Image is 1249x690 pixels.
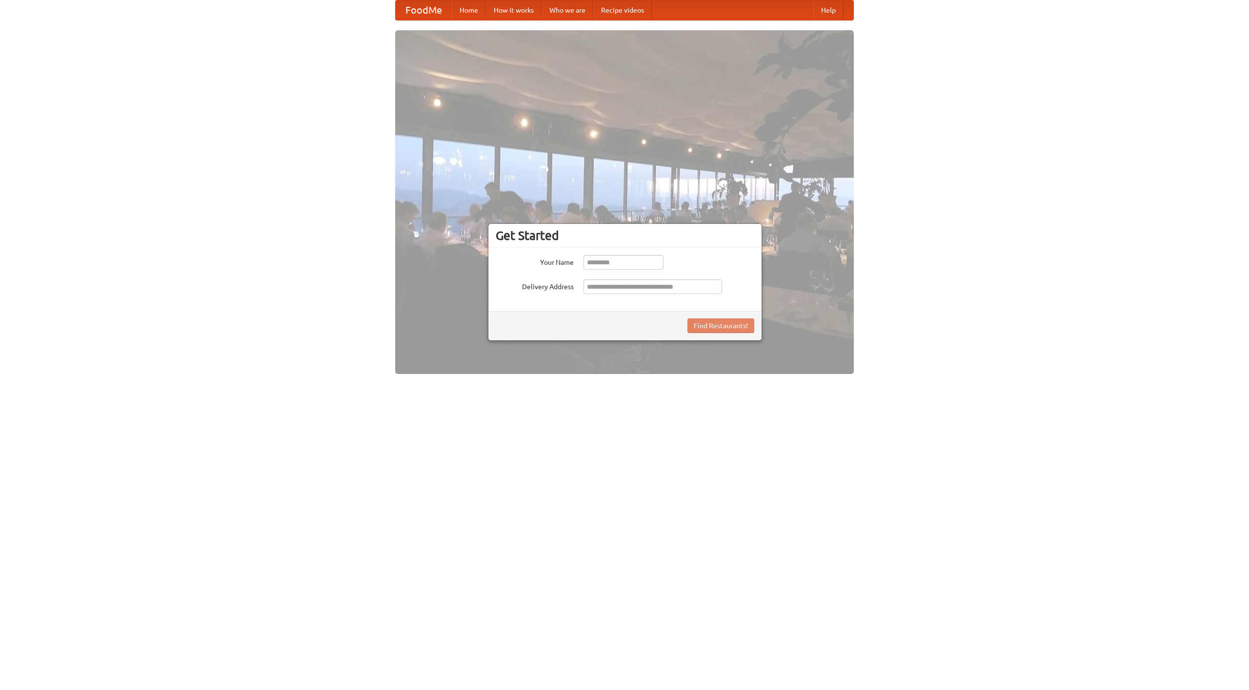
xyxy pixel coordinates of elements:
h3: Get Started [496,228,754,243]
button: Find Restaurants! [687,318,754,333]
a: Recipe videos [593,0,652,20]
a: How it works [486,0,542,20]
a: FoodMe [396,0,452,20]
a: Help [813,0,844,20]
a: Home [452,0,486,20]
label: Delivery Address [496,279,574,292]
a: Who we are [542,0,593,20]
label: Your Name [496,255,574,267]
